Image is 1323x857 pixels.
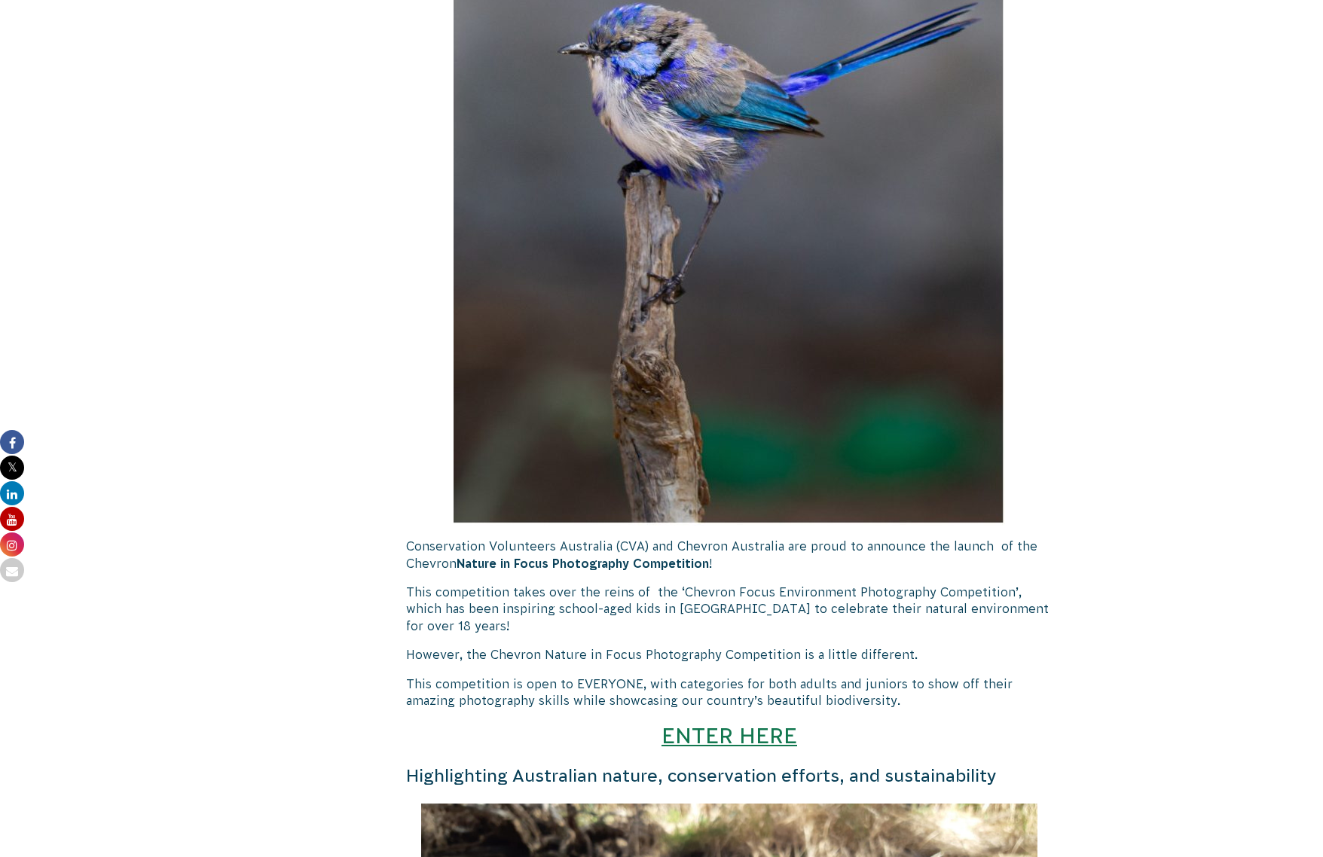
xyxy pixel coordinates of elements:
[406,646,1053,663] p: However, the Chevron Nature in Focus Photography Competition is a little different.
[406,538,1053,572] p: Conservation Volunteers Australia (CVA) and Chevron Australia are proud to announce the launch of...
[457,557,709,570] strong: Nature in Focus Photography Competition
[406,676,1053,709] p: This competition is open to EVERYONE, with categories for both adults and juniors to show off the...
[661,723,797,748] a: ENTER HERE
[406,766,997,785] span: Highlighting Australian nature, conservation efforts, and sustainability
[406,584,1053,634] p: This competition takes over the reins of the ‘Chevron Focus Environment Photography Competition’,...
